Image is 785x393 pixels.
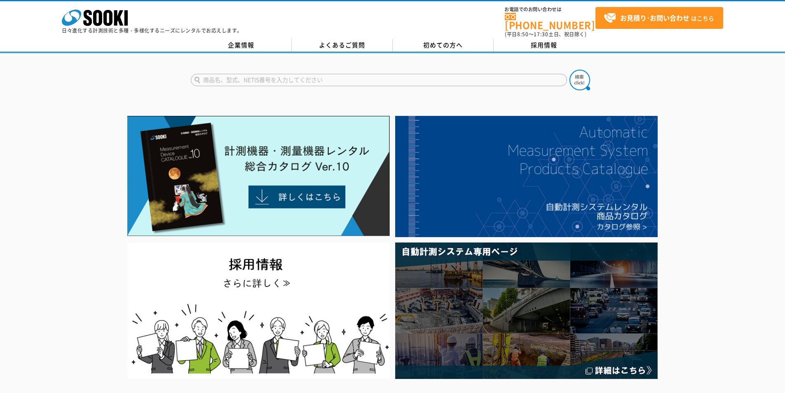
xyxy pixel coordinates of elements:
[127,242,390,379] img: SOOKI recruit
[191,39,292,52] a: 企業情報
[191,74,567,86] input: 商品名、型式、NETIS番号を入力してください
[395,242,658,379] img: 自動計測システム専用ページ
[505,7,595,12] span: お電話でのお問い合わせは
[569,70,590,90] img: btn_search.png
[620,13,689,23] strong: お見積り･お問い合わせ
[62,28,242,33] p: 日々進化する計測技術と多種・多様化するニーズにレンタルでお応えします。
[393,39,494,52] a: 初めての方へ
[534,31,548,38] span: 17:30
[395,116,658,237] img: 自動計測システムカタログ
[127,116,390,236] img: Catalog Ver10
[292,39,393,52] a: よくあるご質問
[505,13,595,30] a: [PHONE_NUMBER]
[517,31,529,38] span: 8:50
[595,7,723,29] a: お見積り･お問い合わせはこちら
[494,39,595,52] a: 採用情報
[423,40,463,49] span: 初めての方へ
[604,12,714,24] span: はこちら
[505,31,586,38] span: (平日 ～ 土日、祝日除く)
